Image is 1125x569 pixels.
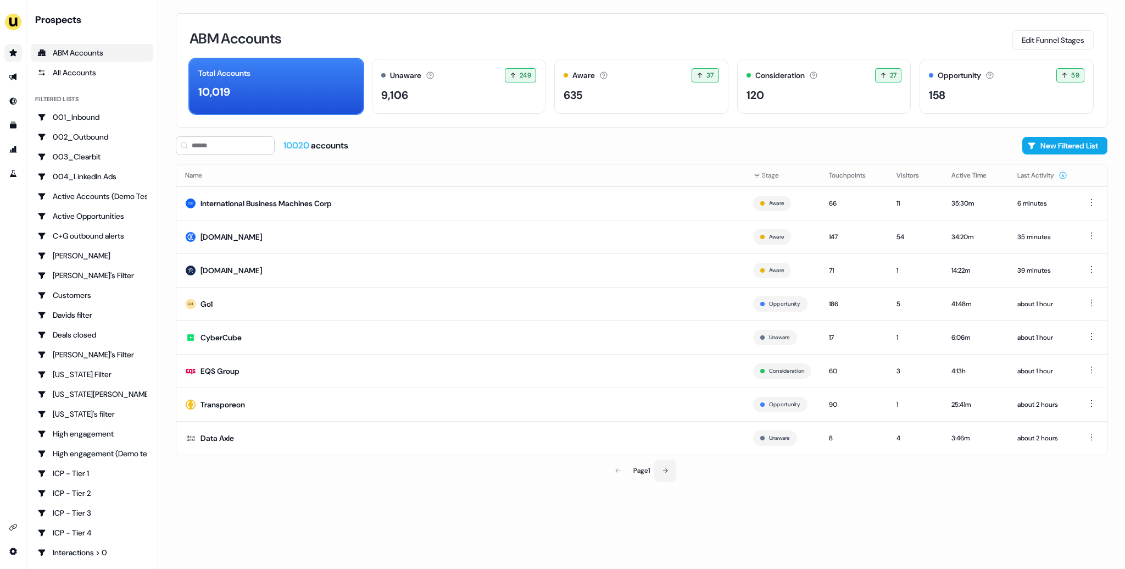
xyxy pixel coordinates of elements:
div: 1 [896,399,934,410]
div: 90 [829,399,879,410]
div: Transporeon [201,399,245,410]
a: Go to Georgia's filter [31,405,153,423]
button: Touchpoints [829,165,879,185]
a: Go to ICP - Tier 2 [31,484,153,502]
div: 8 [829,433,879,444]
div: ICP - Tier 1 [37,468,147,479]
a: Go to Deals closed [31,326,153,344]
span: 37 [706,70,714,81]
button: Aware [769,232,784,242]
div: Data Axle [201,433,234,444]
div: Total Accounts [198,68,250,79]
div: Deals closed [37,329,147,340]
a: Go to 003_Clearbit [31,148,153,165]
div: High engagement (Demo testing) [37,448,147,459]
div: ICP - Tier 3 [37,507,147,518]
div: Consideration [755,70,805,81]
div: 4:13h [951,366,1000,377]
div: 6:06m [951,332,1000,343]
div: [DOMAIN_NAME] [201,265,262,276]
div: 6 minutes [1017,198,1067,209]
span: 10020 [283,140,311,151]
div: Customers [37,290,147,301]
div: 5 [896,299,934,310]
a: Go to High engagement [31,425,153,443]
button: Last Activity [1017,165,1067,185]
a: Go to Inbound [4,92,22,110]
div: [PERSON_NAME]'s Filter [37,270,147,281]
a: Go to High engagement (Demo testing) [31,445,153,462]
a: Go to templates [4,117,22,134]
div: 35:30m [951,198,1000,209]
div: ICP - Tier 4 [37,527,147,538]
a: Go to Charlotte's Filter [31,267,153,284]
a: Go to Charlotte Stone [31,247,153,264]
div: [US_STATE]'s filter [37,408,147,419]
a: Go to C+G outbound alerts [31,227,153,245]
a: Go to Customers [31,286,153,304]
a: Go to Active Opportunities [31,207,153,225]
div: about 1 hour [1017,299,1067,310]
div: 120 [747,87,764,103]
div: All Accounts [37,67,147,78]
span: 249 [520,70,531,81]
button: New Filtered List [1022,137,1107,154]
a: Go to Georgia Slack [31,385,153,403]
span: 59 [1071,70,1079,81]
button: Unaware [769,433,790,443]
div: International Business Machines Corp [201,198,332,209]
a: Go to 002_Outbound [31,128,153,146]
div: about 2 hours [1017,399,1067,410]
div: 4 [896,433,934,444]
div: Active Accounts (Demo Test) [37,191,147,202]
div: 3 [896,366,934,377]
div: 14:22m [951,265,1000,276]
div: 3:46m [951,433,1000,444]
button: Active Time [951,165,1000,185]
div: Unaware [390,70,421,81]
div: [US_STATE][PERSON_NAME] [37,389,147,400]
a: Go to ICP - Tier 1 [31,465,153,482]
button: Aware [769,198,784,208]
div: Active Opportunities [37,211,147,222]
a: Go to 004_LinkedIn Ads [31,168,153,185]
div: Aware [572,70,595,81]
a: All accounts [31,64,153,81]
div: 54 [896,231,934,242]
div: 35 minutes [1017,231,1067,242]
div: 34:20m [951,231,1000,242]
div: 11 [896,198,934,209]
a: ABM Accounts [31,44,153,62]
div: 186 [829,299,879,310]
div: [DOMAIN_NAME] [201,231,262,242]
div: EQS Group [201,366,240,377]
th: Name [176,164,744,186]
a: Go to attribution [4,141,22,158]
button: Edit Funnel Stages [1012,30,1094,50]
div: Prospects [35,13,153,26]
a: Go to ICP - Tier 3 [31,504,153,522]
div: 66 [829,198,879,209]
div: Page 1 [633,465,650,476]
div: Go1 [201,299,213,310]
div: 004_LinkedIn Ads [37,171,147,182]
div: C+G outbound alerts [37,230,147,241]
div: 1 [896,265,934,276]
button: Consideration [769,366,804,376]
div: Filtered lists [35,95,79,104]
a: Go to Davids filter [31,306,153,324]
div: Stage [753,170,811,181]
span: 27 [890,70,897,81]
a: Go to experiments [4,165,22,183]
div: 39 minutes [1017,265,1067,276]
div: 10,019 [198,84,230,100]
div: 41:48m [951,299,1000,310]
div: High engagement [37,428,147,439]
a: Go to Active Accounts (Demo Test) [31,187,153,205]
div: ICP - Tier 2 [37,488,147,499]
h3: ABM Accounts [190,31,281,46]
div: 002_Outbound [37,131,147,142]
a: Go to ICP - Tier 4 [31,524,153,542]
div: 25:41m [951,399,1000,410]
a: Go to Geneviève's Filter [31,346,153,363]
